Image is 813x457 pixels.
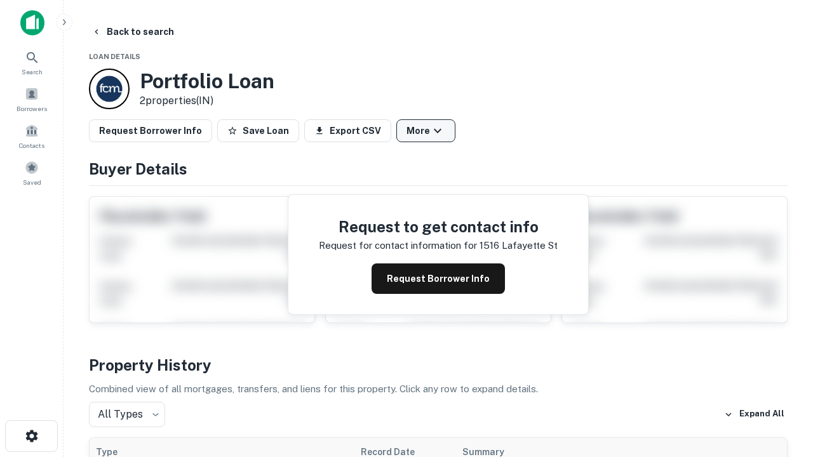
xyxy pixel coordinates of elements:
span: Saved [23,177,41,187]
p: Request for contact information for [319,238,477,253]
button: More [396,119,455,142]
button: Request Borrower Info [89,119,212,142]
span: Search [22,67,43,77]
a: Contacts [4,119,60,153]
a: Saved [4,156,60,190]
span: Contacts [19,140,44,150]
span: Borrowers [17,103,47,114]
p: 1516 lafayette st [480,238,558,253]
p: 2 properties (IN) [140,93,274,109]
div: All Types [89,402,165,427]
p: Combined view of all mortgages, transfers, and liens for this property. Click any row to expand d... [89,381,788,397]
button: Export CSV [304,119,391,142]
h4: Buyer Details [89,157,788,180]
h4: Property History [89,354,788,376]
iframe: Chat Widget [749,355,813,416]
h4: Request to get contact info [319,215,558,238]
button: Save Loan [217,119,299,142]
button: Expand All [721,405,788,424]
span: Loan Details [89,53,140,60]
h3: Portfolio Loan [140,69,274,93]
a: Search [4,45,60,79]
button: Back to search [86,20,179,43]
img: capitalize-icon.png [20,10,44,36]
a: Borrowers [4,82,60,116]
button: Request Borrower Info [372,263,505,294]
